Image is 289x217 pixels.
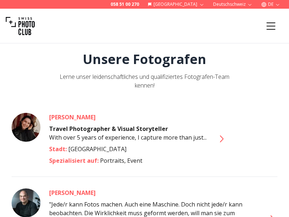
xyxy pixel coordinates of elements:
[49,156,207,165] div: Portraits, Event
[111,1,139,7] a: 058 51 00 270
[49,145,207,153] div: [GEOGRAPHIC_DATA]
[49,113,207,122] a: [PERSON_NAME]
[49,188,257,197] a: [PERSON_NAME]
[49,125,168,133] strong: Travel Photographer & Visual Storyteller
[83,52,206,67] h1: Unsere Fotografen
[12,113,40,142] img: Ana Uretii
[49,157,100,165] span: Spezialisiert auf :
[6,12,35,41] img: Swiss photo club
[49,145,68,153] span: Stadt :
[49,124,207,141] span: With over 5 years of experience, I capture more than just...
[259,14,283,38] button: Menu
[60,73,229,89] span: Lerne unser leidenschaftliches und qualifiziertes Fotografen-Team kennen!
